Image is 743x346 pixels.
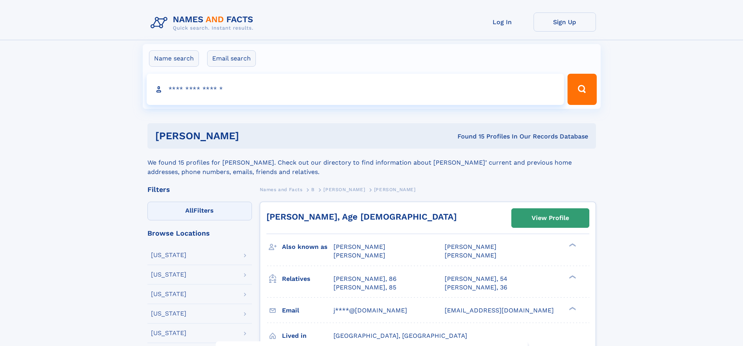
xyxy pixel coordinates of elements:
a: [PERSON_NAME], 85 [333,283,396,292]
span: [PERSON_NAME] [333,252,385,259]
a: [PERSON_NAME], 36 [445,283,507,292]
label: Name search [149,50,199,67]
a: [PERSON_NAME] [323,185,365,194]
h3: Also known as [282,240,333,254]
label: Email search [207,50,256,67]
h3: Lived in [282,329,333,342]
input: search input [147,74,564,105]
div: [US_STATE] [151,291,186,297]
span: [PERSON_NAME] [374,187,416,192]
a: [PERSON_NAME], 54 [445,275,507,283]
div: [US_STATE] [151,330,186,336]
span: [PERSON_NAME] [323,187,365,192]
h1: [PERSON_NAME] [155,131,348,141]
div: [US_STATE] [151,311,186,317]
span: [PERSON_NAME] [445,243,497,250]
button: Search Button [567,74,596,105]
a: Names and Facts [260,185,303,194]
span: [EMAIL_ADDRESS][DOMAIN_NAME] [445,307,554,314]
div: View Profile [532,209,569,227]
div: Found 15 Profiles In Our Records Database [348,132,588,141]
a: [PERSON_NAME], 86 [333,275,397,283]
div: We found 15 profiles for [PERSON_NAME]. Check out our directory to find information about [PERSON... [147,149,596,177]
div: [US_STATE] [151,252,186,258]
span: B [311,187,315,192]
div: ❯ [567,274,576,279]
h3: Relatives [282,272,333,286]
div: ❯ [567,306,576,311]
div: [US_STATE] [151,271,186,278]
a: Log In [471,12,534,32]
img: Logo Names and Facts [147,12,260,34]
span: All [185,207,193,214]
div: Browse Locations [147,230,252,237]
h3: Email [282,304,333,317]
span: [PERSON_NAME] [333,243,385,250]
a: View Profile [512,209,589,227]
span: [PERSON_NAME] [445,252,497,259]
a: Sign Up [534,12,596,32]
span: [GEOGRAPHIC_DATA], [GEOGRAPHIC_DATA] [333,332,467,339]
div: Filters [147,186,252,193]
div: ❯ [567,243,576,248]
a: B [311,185,315,194]
a: [PERSON_NAME], Age [DEMOGRAPHIC_DATA] [266,212,457,222]
label: Filters [147,202,252,220]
